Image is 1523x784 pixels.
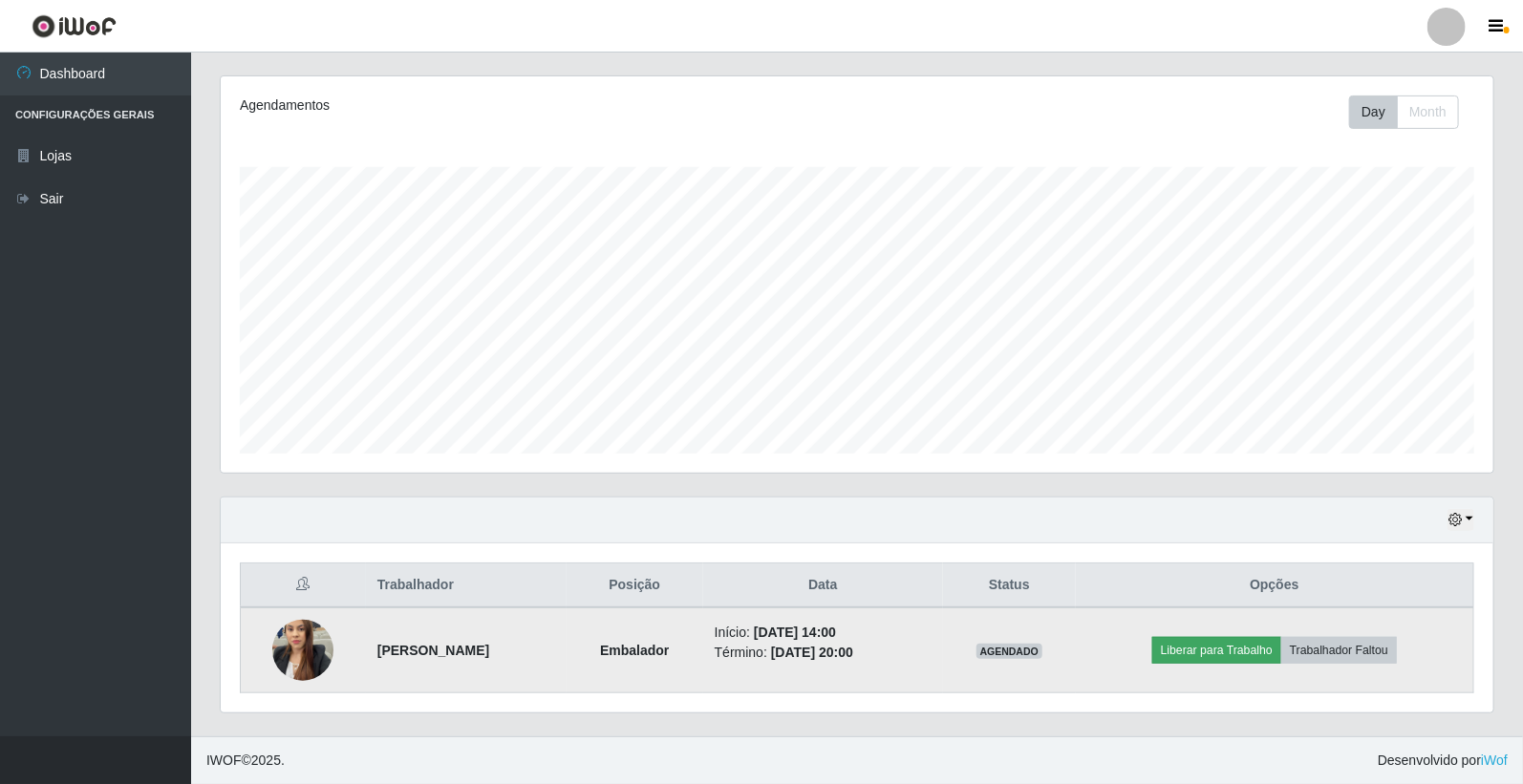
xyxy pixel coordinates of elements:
span: AGENDADO [976,644,1043,659]
div: Agendamentos [240,95,738,116]
li: Término: [715,643,932,663]
th: Data [703,563,943,608]
div: First group [1349,95,1459,129]
button: Trabalhador Faltou [1281,637,1397,664]
th: Status [943,563,1076,608]
th: Trabalhador [366,563,567,608]
img: CoreUI Logo [32,14,117,38]
strong: [PERSON_NAME] [377,643,489,658]
time: [DATE] 14:00 [754,625,836,640]
a: iWof [1481,752,1508,768]
button: Liberar para Trabalho [1152,637,1281,664]
li: Início: [715,623,932,643]
button: Day [1349,95,1398,129]
img: 1724785925526.jpeg [272,596,333,705]
button: Month [1397,95,1459,129]
th: Opções [1076,563,1474,608]
span: Desenvolvido por [1378,751,1508,771]
time: [DATE] 20:00 [771,645,853,660]
div: Toolbar with button groups [1349,95,1474,129]
th: Posição [567,563,703,608]
span: IWOF [206,752,242,768]
span: © 2025 . [206,751,285,771]
strong: Embalador [600,643,669,658]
